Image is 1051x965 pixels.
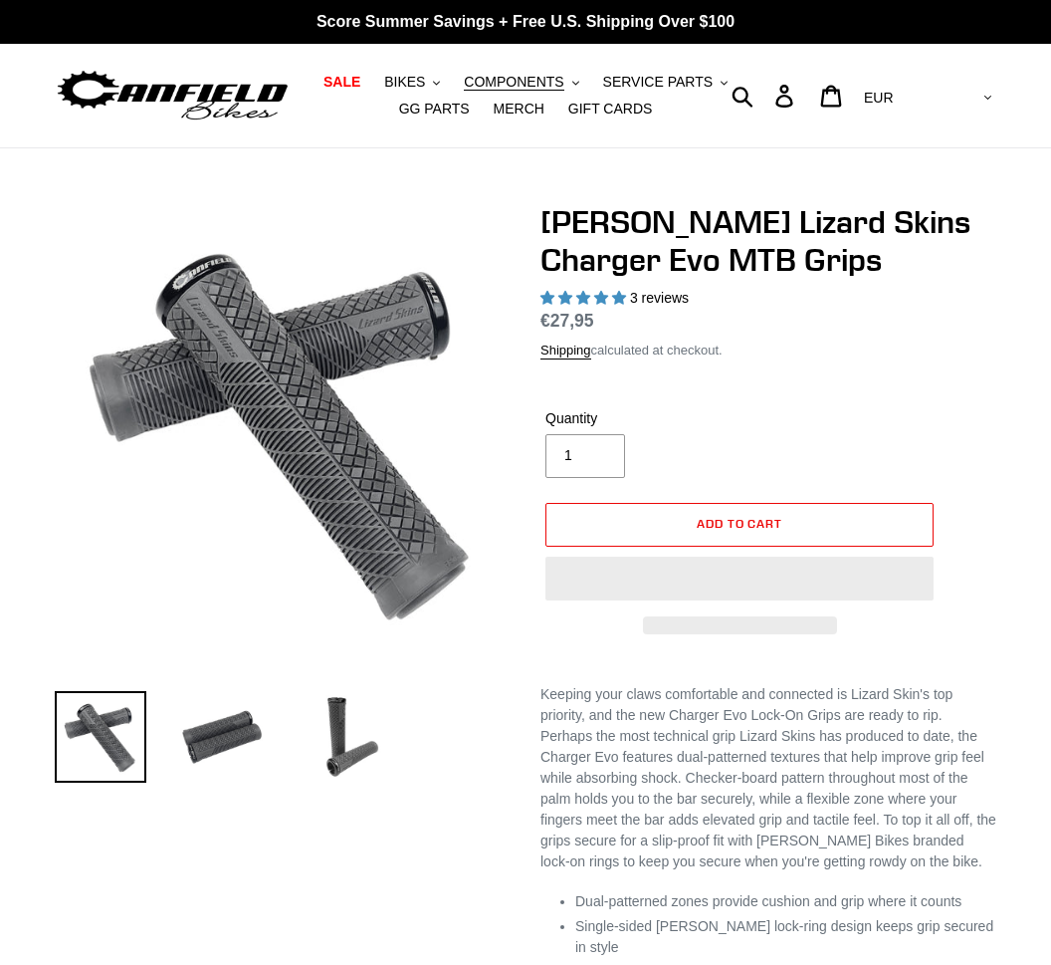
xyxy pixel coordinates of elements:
span: SALE [323,74,360,91]
label: Quantity [545,408,735,429]
span: 5.00 stars [540,290,630,306]
span: Add to cart [697,516,783,531]
span: GG PARTS [399,101,470,118]
h1: [PERSON_NAME] Lizard Skins Charger Evo MTB Grips [540,203,996,280]
button: COMPONENTS [454,69,588,96]
a: GG PARTS [389,96,480,122]
button: SERVICE PARTS [593,69,737,96]
button: BIKES [374,69,450,96]
li: Dual-patterned zones provide cushion and grip where it counts [575,891,996,912]
li: Single-sided [PERSON_NAME] lock-ring design keeps grip secured in style [575,916,996,958]
img: Load image into Gallery viewer, Canfield Lizard Skins Charger Evo MTB Grips [176,691,268,783]
span: MERCH [494,101,544,118]
span: 3 reviews [630,290,689,306]
img: Canfield Bikes [55,66,291,124]
span: COMPONENTS [464,74,563,91]
span: €27,95 [540,311,594,331]
img: Load image into Gallery viewer, Canfield Lizard Skins Charger Evo MTB Grips [298,691,389,783]
img: Load image into Gallery viewer, Canfield Lizard Skins Charger Evo MTB Grips [55,691,146,783]
a: GIFT CARDS [558,96,663,122]
span: SERVICE PARTS [603,74,713,91]
a: SALE [314,69,370,96]
span: Keeping your claws comfortable and connected is Lizard Skin's top priority, and the new Charger E... [540,686,996,869]
div: calculated at checkout. [540,341,996,361]
a: Shipping [540,343,591,360]
span: BIKES [384,74,425,91]
button: Add to cart [545,503,934,547]
a: MERCH [484,96,554,122]
span: GIFT CARDS [568,101,653,118]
